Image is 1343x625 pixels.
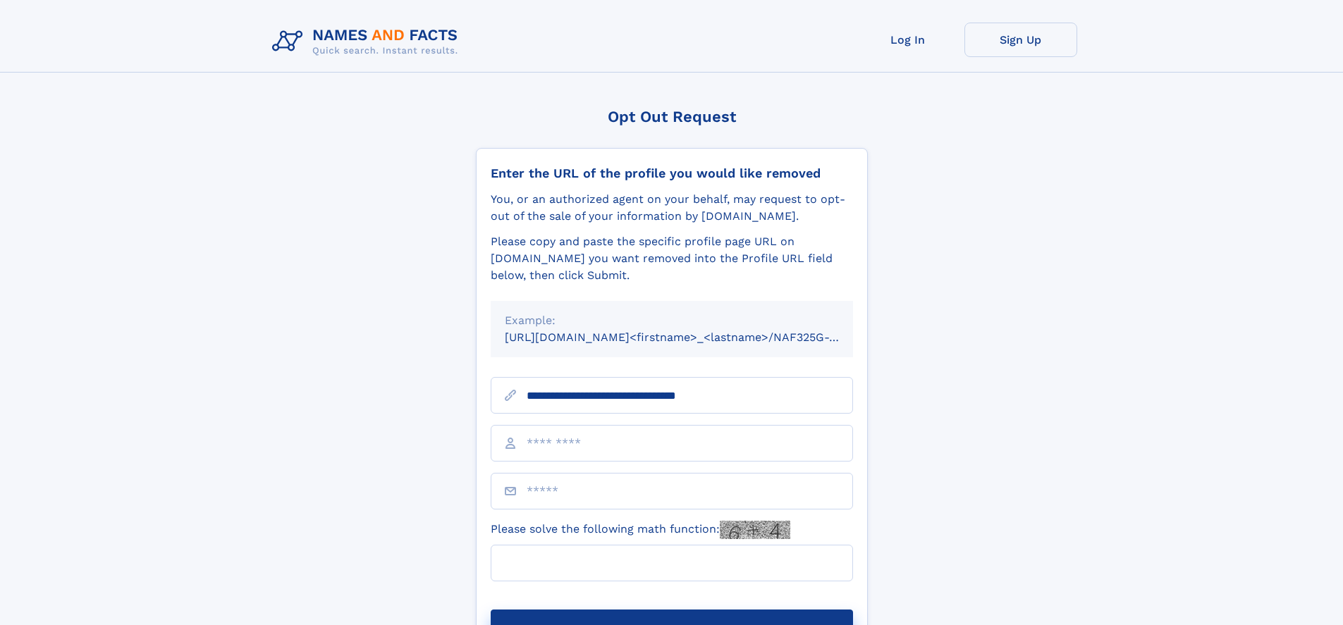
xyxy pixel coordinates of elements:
div: Opt Out Request [476,108,868,125]
div: Enter the URL of the profile you would like removed [491,166,853,181]
label: Please solve the following math function: [491,521,790,539]
small: [URL][DOMAIN_NAME]<firstname>_<lastname>/NAF325G-xxxxxxxx [505,330,880,344]
div: Please copy and paste the specific profile page URL on [DOMAIN_NAME] you want removed into the Pr... [491,233,853,284]
div: You, or an authorized agent on your behalf, may request to opt-out of the sale of your informatio... [491,191,853,225]
img: Logo Names and Facts [266,23,470,61]
div: Example: [505,312,839,329]
a: Log In [852,23,964,57]
a: Sign Up [964,23,1077,57]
